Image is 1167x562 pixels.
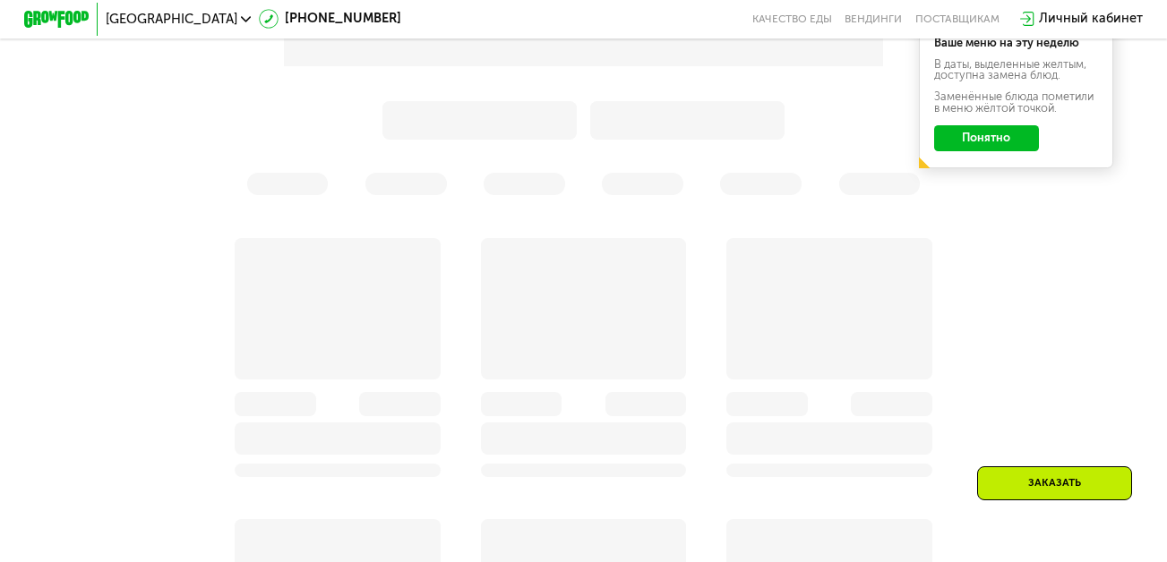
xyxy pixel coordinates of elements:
div: Личный кабинет [1039,9,1143,29]
span: [GEOGRAPHIC_DATA] [106,13,237,25]
div: Ваше меню на эту неделю [934,38,1099,49]
button: Понятно [934,125,1039,151]
div: Заказать [977,466,1132,500]
a: Качество еды [752,13,832,25]
div: В даты, выделенные желтым, доступна замена блюд. [934,59,1099,81]
a: [PHONE_NUMBER] [259,9,401,29]
div: Заменённые блюда пометили в меню жёлтой точкой. [934,91,1099,114]
div: поставщикам [915,13,1000,25]
a: Вендинги [845,13,902,25]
